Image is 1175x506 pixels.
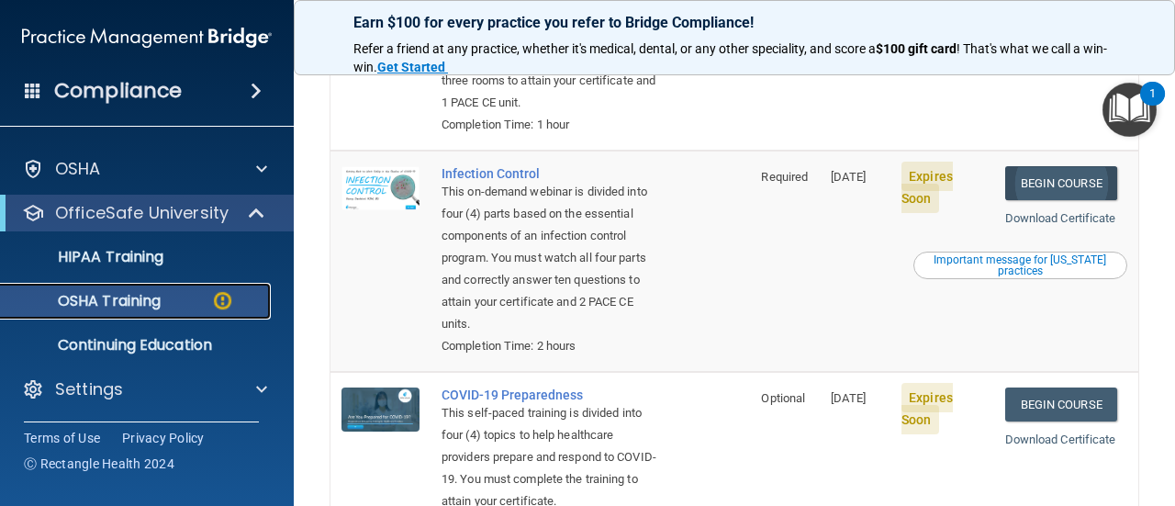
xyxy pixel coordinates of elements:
[831,170,866,184] span: [DATE]
[1005,211,1116,225] a: Download Certificate
[353,41,876,56] span: Refer a friend at any practice, whether it's medical, dental, or any other speciality, and score a
[442,181,658,335] div: This on-demand webinar is divided into four (4) parts based on the essential components of an inf...
[901,162,953,213] span: Expires Soon
[211,289,234,312] img: warning-circle.0cc9ac19.png
[913,252,1127,279] button: Read this if you are a dental practitioner in the state of CA
[353,41,1107,74] span: ! That's what we call a win-win.
[54,78,182,104] h4: Compliance
[22,378,267,400] a: Settings
[761,391,805,405] span: Optional
[916,254,1125,276] div: Important message for [US_STATE] practices
[12,292,161,310] p: OSHA Training
[55,378,123,400] p: Settings
[24,455,174,473] span: Ⓒ Rectangle Health 2024
[1102,83,1157,137] button: Open Resource Center, 1 new notification
[122,429,205,447] a: Privacy Policy
[442,335,658,357] div: Completion Time: 2 hours
[831,391,866,405] span: [DATE]
[442,388,658,402] a: COVID-19 Preparedness
[24,429,100,447] a: Terms of Use
[377,60,445,74] strong: Get Started
[12,336,263,354] p: Continuing Education
[55,202,229,224] p: OfficeSafe University
[55,158,101,180] p: OSHA
[377,60,448,74] a: Get Started
[1005,388,1117,422] a: Begin Course
[12,248,163,266] p: HIPAA Training
[901,383,953,434] span: Expires Soon
[1005,166,1117,200] a: Begin Course
[353,14,1115,31] p: Earn $100 for every practice you refer to Bridge Compliance!
[761,170,808,184] span: Required
[22,158,267,180] a: OSHA
[22,202,266,224] a: OfficeSafe University
[22,19,272,56] img: PMB logo
[876,41,957,56] strong: $100 gift card
[442,166,658,181] a: Infection Control
[1149,94,1156,118] div: 1
[442,114,658,136] div: Completion Time: 1 hour
[1005,433,1116,446] a: Download Certificate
